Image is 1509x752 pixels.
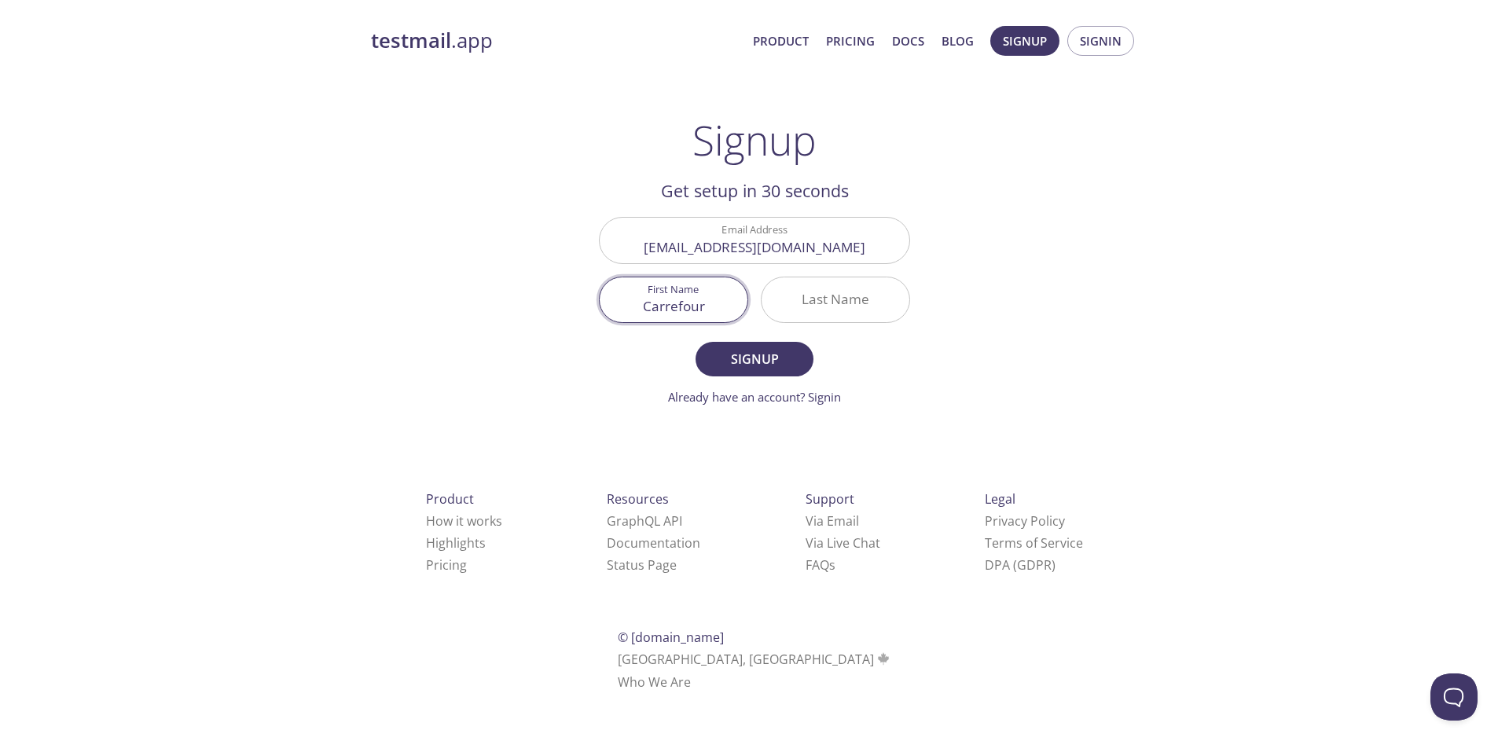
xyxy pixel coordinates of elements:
span: Signup [1003,31,1047,51]
strong: testmail [371,27,451,54]
button: Signup [696,342,813,376]
span: Signup [713,348,796,370]
span: Support [806,490,854,508]
a: Docs [892,31,924,51]
span: [GEOGRAPHIC_DATA], [GEOGRAPHIC_DATA] [618,651,892,668]
a: Via Email [806,512,859,530]
a: Privacy Policy [985,512,1065,530]
a: Already have an account? Signin [668,389,841,405]
button: Signup [990,26,1059,56]
button: Signin [1067,26,1134,56]
a: Blog [942,31,974,51]
a: Via Live Chat [806,534,880,552]
span: Product [426,490,474,508]
span: Signin [1080,31,1122,51]
span: Legal [985,490,1015,508]
a: Highlights [426,534,486,552]
a: FAQ [806,556,835,574]
a: GraphQL API [607,512,682,530]
h1: Signup [692,116,817,163]
span: s [829,556,835,574]
a: DPA (GDPR) [985,556,1056,574]
a: Pricing [426,556,467,574]
a: How it works [426,512,502,530]
a: Product [753,31,809,51]
iframe: Help Scout Beacon - Open [1430,673,1478,721]
span: Resources [607,490,669,508]
span: © [DOMAIN_NAME] [618,629,724,646]
a: Status Page [607,556,677,574]
a: testmail.app [371,28,740,54]
a: Terms of Service [985,534,1083,552]
h2: Get setup in 30 seconds [599,178,910,204]
a: Who We Are [618,673,691,691]
a: Documentation [607,534,700,552]
a: Pricing [826,31,875,51]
